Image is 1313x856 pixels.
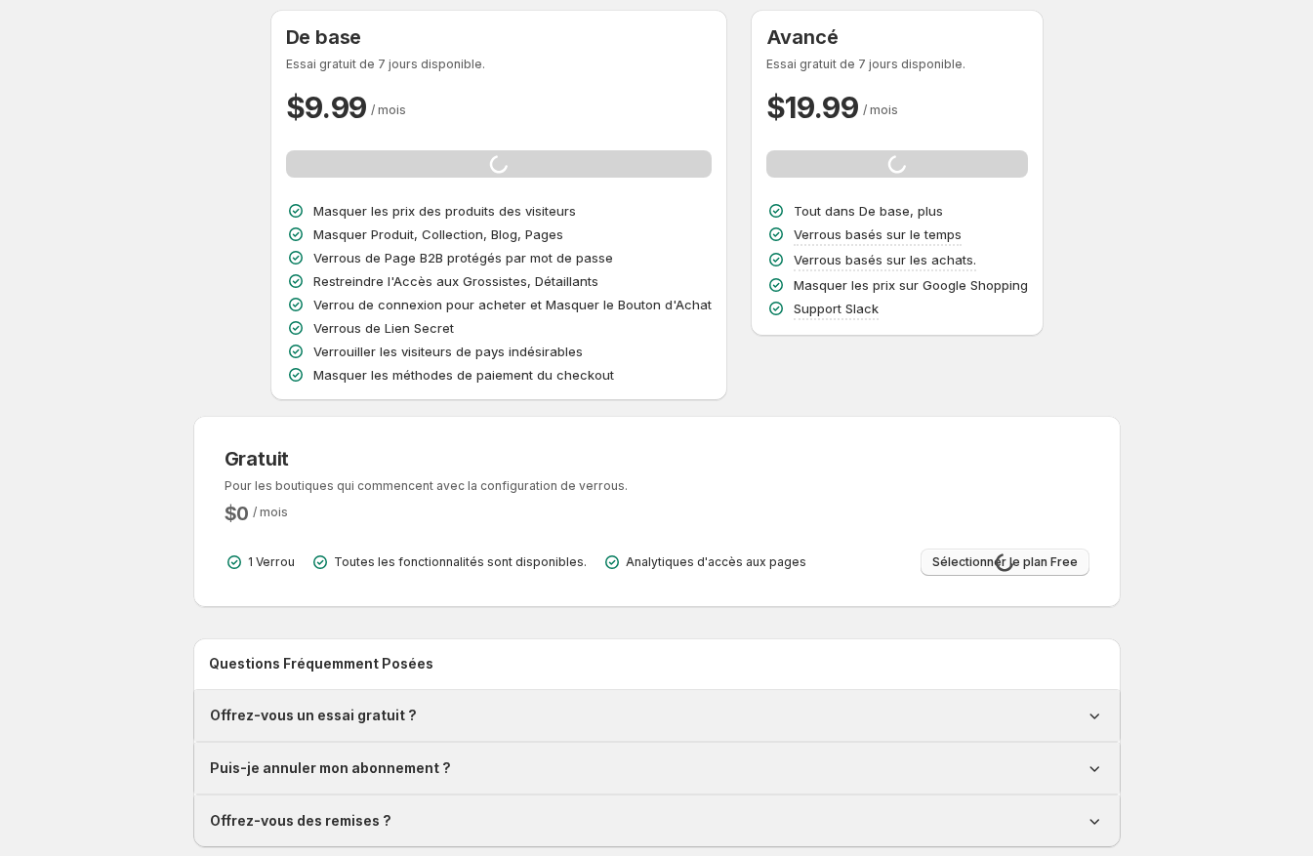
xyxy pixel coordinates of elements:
[794,250,976,269] p: Verrous basés sur les achats.
[313,365,614,385] p: Masquer les méthodes de paiement du checkout
[225,478,628,494] p: Pour les boutiques qui commencent avec la configuration de verrous.
[766,25,1028,49] h3: Avancé
[794,275,1028,295] p: Masquer les prix sur Google Shopping
[313,201,576,221] p: Masquer les prix des produits des visiteurs
[794,224,962,244] p: Verrous basés sur le temps
[371,102,406,117] span: / mois
[766,57,1028,72] p: Essai gratuit de 7 jours disponible.
[794,299,879,318] p: Support Slack
[794,201,943,221] p: Tout dans De base, plus
[209,654,1105,673] h2: Questions Fréquemment Posées
[313,295,712,314] p: Verrou de connexion pour acheter et Masquer le Bouton d'Achat
[313,318,454,338] p: Verrous de Lien Secret
[253,505,288,519] span: / mois
[313,248,613,267] p: Verrous de Page B2B protégés par mot de passe
[225,447,628,470] h3: Gratuit
[313,224,563,244] p: Masquer Produit, Collection, Blog, Pages
[626,554,806,570] p: Analytiques d'accès aux pages
[225,502,250,525] h2: $ 0
[334,554,587,570] p: Toutes les fonctionnalités sont disponibles.
[248,554,295,570] p: 1 Verrou
[286,57,712,72] p: Essai gratuit de 7 jours disponible.
[313,271,598,291] p: Restreindre l'Accès aux Grossistes, Détaillants
[286,88,368,127] h2: $ 9.99
[210,811,391,831] h1: Offrez-vous des remises ?
[313,342,583,361] p: Verrouiller les visiteurs de pays indésirables
[210,758,451,778] h1: Puis-je annuler mon abonnement ?
[210,706,417,725] h1: Offrez-vous un essai gratuit ?
[766,88,859,127] h2: $ 19.99
[863,102,898,117] span: / mois
[286,25,712,49] h3: De base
